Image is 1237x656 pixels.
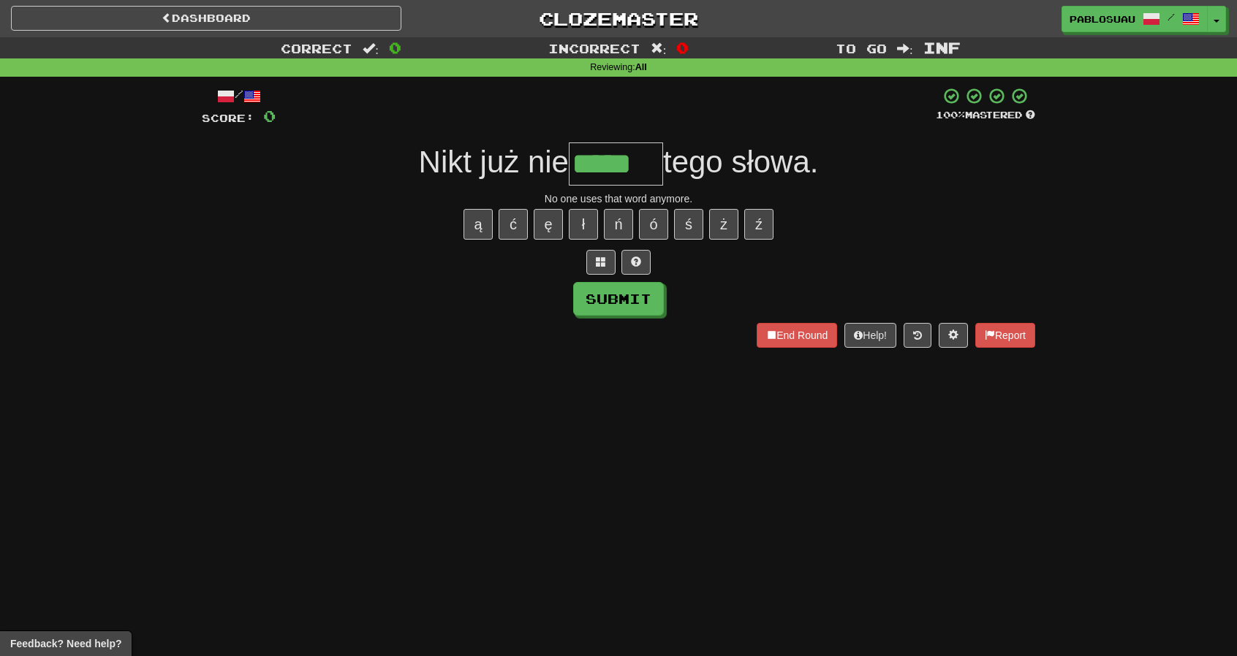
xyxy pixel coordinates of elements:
span: 100 % [936,109,965,121]
span: : [897,42,913,55]
span: 0 [389,39,401,56]
span: : [651,42,667,55]
span: Inf [923,39,961,56]
button: Submit [573,282,664,316]
button: ą [464,209,493,240]
button: ś [674,209,703,240]
button: Single letter hint - you only get 1 per sentence and score half the points! alt+h [621,250,651,275]
span: tego słowa. [663,145,818,179]
span: : [363,42,379,55]
button: End Round [757,323,837,348]
button: ć [499,209,528,240]
span: Correct [281,41,352,56]
button: ż [709,209,738,240]
span: 0 [263,107,276,125]
button: Help! [844,323,896,348]
span: / [1168,12,1175,22]
button: ń [604,209,633,240]
button: Round history (alt+y) [904,323,931,348]
button: Report [975,323,1035,348]
button: ł [569,209,598,240]
span: pablosuau [1070,12,1135,26]
button: ę [534,209,563,240]
a: Dashboard [11,6,401,31]
a: pablosuau / [1062,6,1208,32]
span: 0 [676,39,689,56]
button: ó [639,209,668,240]
button: Switch sentence to multiple choice alt+p [586,250,616,275]
span: Incorrect [548,41,640,56]
span: To go [836,41,887,56]
span: Nikt już nie [419,145,569,179]
a: Clozemaster [423,6,814,31]
span: Score: [202,112,254,124]
span: Open feedback widget [10,636,121,651]
div: Mastered [936,109,1035,122]
strong: All [635,62,647,72]
div: No one uses that word anymore. [202,191,1035,206]
button: ź [744,209,773,240]
div: / [202,87,276,105]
